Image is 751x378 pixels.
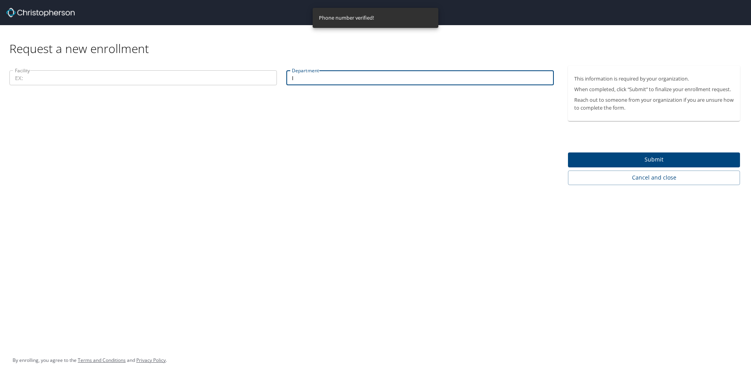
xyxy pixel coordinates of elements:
[574,96,734,111] p: Reach out to someone from your organization if you are unsure how to complete the form.
[9,70,277,85] input: EX:
[319,10,374,26] div: Phone number verified!
[574,75,734,83] p: This information is required by your organization.
[286,70,554,85] input: EX:
[13,350,167,370] div: By enrolling, you agree to the and .
[574,173,734,183] span: Cancel and close
[574,86,734,93] p: When completed, click “Submit” to finalize your enrollment request.
[6,8,75,17] img: cbt logo
[568,152,740,168] button: Submit
[136,357,166,363] a: Privacy Policy
[574,155,734,165] span: Submit
[78,357,126,363] a: Terms and Conditions
[568,171,740,185] button: Cancel and close
[9,25,746,56] div: Request a new enrollment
